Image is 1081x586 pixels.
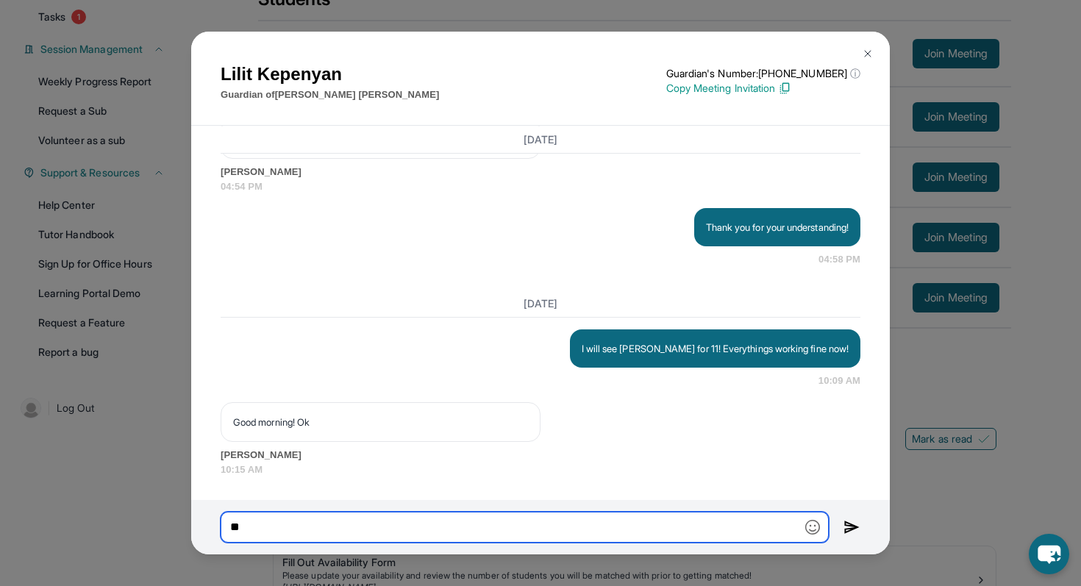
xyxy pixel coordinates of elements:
[706,220,849,235] p: Thank you for your understanding!
[778,82,791,95] img: Copy Icon
[843,518,860,536] img: Send icon
[221,448,860,462] span: [PERSON_NAME]
[818,374,860,388] span: 10:09 AM
[582,341,849,356] p: I will see [PERSON_NAME] for 11! Everythings working fine now!
[666,81,860,96] p: Copy Meeting Invitation
[805,520,820,535] img: Emoji
[221,179,860,194] span: 04:54 PM
[221,87,439,102] p: Guardian of [PERSON_NAME] [PERSON_NAME]
[221,61,439,87] h1: Lilit Kepenyan
[862,48,874,60] img: Close Icon
[233,415,528,429] p: Good morning! Ok
[221,462,860,477] span: 10:15 AM
[221,132,860,146] h3: [DATE]
[850,66,860,81] span: ⓘ
[221,165,860,179] span: [PERSON_NAME]
[1029,534,1069,574] button: chat-button
[666,66,860,81] p: Guardian's Number: [PHONE_NUMBER]
[221,296,860,311] h3: [DATE]
[818,252,860,267] span: 04:58 PM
